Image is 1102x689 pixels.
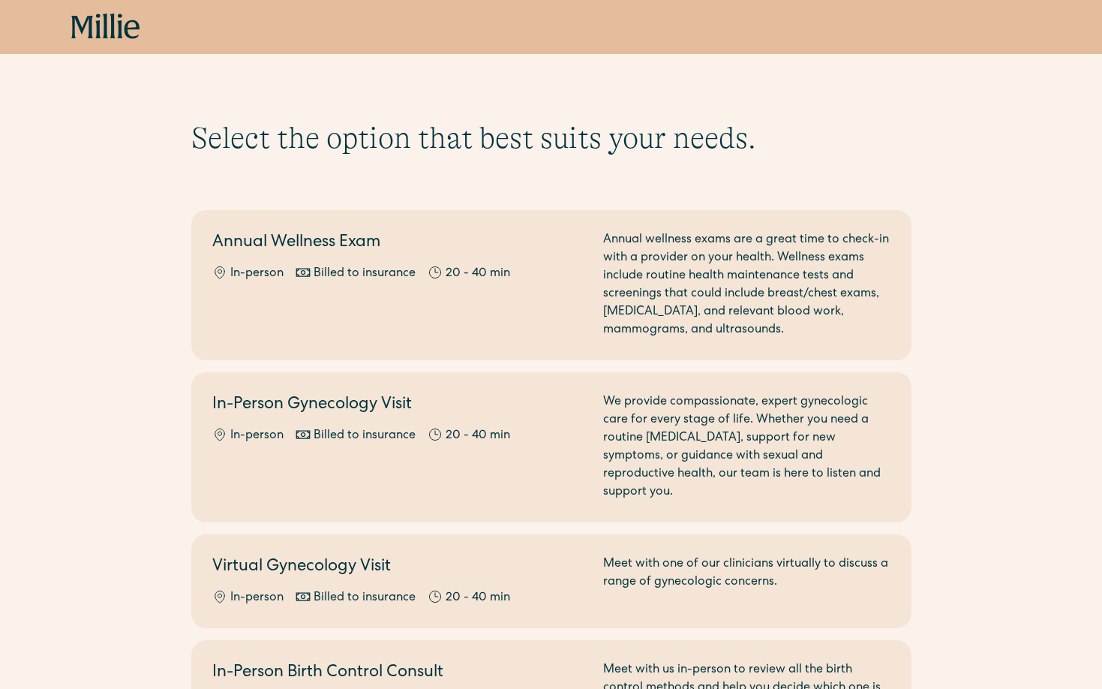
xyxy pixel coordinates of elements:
div: Billed to insurance [314,265,416,283]
div: Annual wellness exams are a great time to check-in with a provider on your health. Wellness exams... [603,231,890,339]
div: 20 - 40 min [446,427,510,445]
h2: Virtual Gynecology Visit [212,555,585,580]
h1: Select the option that best suits your needs. [191,120,911,156]
div: In-person [230,589,284,607]
h2: In-Person Birth Control Consult [212,661,585,686]
div: Meet with one of our clinicians virtually to discuss a range of gynecologic concerns. [603,555,890,607]
a: Annual Wellness ExamIn-personBilled to insurance20 - 40 minAnnual wellness exams are a great time... [191,210,911,360]
div: In-person [230,265,284,283]
div: Billed to insurance [314,589,416,607]
div: We provide compassionate, expert gynecologic care for every stage of life. Whether you need a rou... [603,393,890,501]
div: 20 - 40 min [446,265,510,283]
a: In-Person Gynecology VisitIn-personBilled to insurance20 - 40 minWe provide compassionate, expert... [191,372,911,522]
h2: In-Person Gynecology Visit [212,393,585,418]
div: 20 - 40 min [446,589,510,607]
div: In-person [230,427,284,445]
div: Billed to insurance [314,427,416,445]
h2: Annual Wellness Exam [212,231,585,256]
a: Virtual Gynecology VisitIn-personBilled to insurance20 - 40 minMeet with one of our clinicians vi... [191,534,911,628]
